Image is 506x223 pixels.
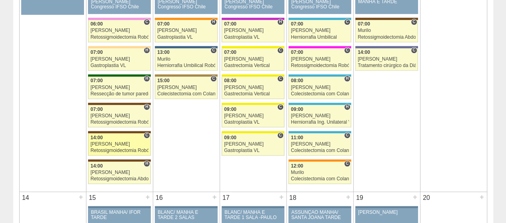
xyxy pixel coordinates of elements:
[355,48,418,71] a: C 14:00 [PERSON_NAME] Tratamento cirúrgico da Diástase do reto abdomem
[358,57,416,62] div: [PERSON_NAME]
[224,91,282,97] div: Gastrectomia Vertical
[157,91,215,97] div: Colecistectomia com Colangiografia VL
[478,192,485,202] div: +
[155,48,217,71] a: C 13:00 Murilo Herniorrafia Umbilical Robótica
[88,74,150,77] div: Key: Santa Maria
[291,107,303,112] span: 09:00
[224,49,236,55] span: 07:00
[224,85,282,90] div: [PERSON_NAME]
[90,113,148,118] div: [PERSON_NAME]
[344,160,350,167] span: Consultório
[90,148,148,153] div: Retossigmoidectomia Robótica
[224,135,236,140] span: 09:00
[90,163,103,169] span: 14:00
[224,78,236,83] span: 08:00
[291,78,303,83] span: 08:00
[358,28,416,33] div: Murilo
[88,46,150,48] div: Key: Bartira
[344,75,350,82] span: Hospital
[90,142,148,147] div: [PERSON_NAME]
[291,176,349,182] div: Colecistectomia com Colangiografia VL
[222,105,284,127] a: C 09:00 [PERSON_NAME] Gastroplastia VL
[291,49,303,55] span: 07:00
[88,159,150,162] div: Key: Santa Joana
[277,19,283,25] span: Hospital
[222,77,284,99] a: C 08:00 [PERSON_NAME] Gastrectomia Vertical
[355,20,418,42] a: C 07:00 Murilo Retossigmoidectomia Abdominal VL
[222,206,284,208] div: Key: Aviso
[288,133,351,156] a: C 11:00 [PERSON_NAME] Colecistectomia com Colangiografia VL
[288,162,351,184] a: C 12:00 Murilo Colecistectomia com Colangiografia VL
[291,170,349,175] div: Murilo
[90,120,148,125] div: Retossigmoidectomia Robótica
[288,74,351,77] div: Key: Neomater
[420,192,433,204] div: 20
[90,176,148,182] div: Retossigmoidectomia Abdominal VL
[224,28,282,33] div: [PERSON_NAME]
[144,192,151,202] div: +
[222,74,284,77] div: Key: Santa Rita
[222,131,284,133] div: Key: Santa Rita
[90,21,103,27] span: 06:00
[344,19,350,25] span: Consultório
[155,206,217,208] div: Key: Aviso
[153,192,166,204] div: 16
[291,210,348,220] div: ASSUNÇÃO MANHÃ/ SANTA JOANA TARDE
[412,192,418,202] div: +
[288,103,351,105] div: Key: Neomater
[210,47,216,53] span: Consultório
[157,21,170,27] span: 07:00
[157,85,215,90] div: [PERSON_NAME]
[90,63,148,68] div: Gastroplastia VL
[88,103,150,105] div: Key: Santa Joana
[157,28,215,33] div: [PERSON_NAME]
[157,57,215,62] div: Murilo
[222,103,284,105] div: Key: Santa Rita
[155,46,217,48] div: Key: São Luiz - Jabaquara
[344,104,350,110] span: Hospital
[88,18,150,20] div: Key: Albert Einstein
[358,210,415,215] div: [PERSON_NAME]
[90,49,103,55] span: 07:00
[222,48,284,71] a: C 07:00 [PERSON_NAME] Gastrectomia Vertical
[277,75,283,82] span: Consultório
[88,48,150,71] a: H 07:00 [PERSON_NAME] Gastroplastia VL
[291,113,349,118] div: [PERSON_NAME]
[90,35,148,40] div: Retossigmoidectomia Robótica
[355,18,418,20] div: Key: Santa Joana
[224,142,282,147] div: [PERSON_NAME]
[411,19,417,25] span: Consultório
[144,132,150,138] span: Consultório
[144,47,150,53] span: Hospital
[288,77,351,99] a: H 08:00 [PERSON_NAME] Colecistectomia com Colangiografia VL
[157,63,215,68] div: Herniorrafia Umbilical Robótica
[88,131,150,133] div: Key: Santa Joana
[224,113,282,118] div: [PERSON_NAME]
[86,192,99,204] div: 15
[155,20,217,42] a: H 07:00 [PERSON_NAME] Gastroplastia VL
[90,107,103,112] span: 07:00
[358,35,416,40] div: Retossigmoidectomia Abdominal VL
[344,47,350,53] span: Consultório
[345,192,352,202] div: +
[90,57,148,62] div: [PERSON_NAME]
[224,210,282,220] div: BLANC/ MANHÃ E TARDE 1 SALA -PAULO
[291,28,349,33] div: [PERSON_NAME]
[288,48,351,71] a: C 07:00 [PERSON_NAME] Retossigmoidectomia Robótica
[288,18,351,20] div: Key: Neomater
[277,47,283,53] span: Consultório
[224,63,282,68] div: Gastrectomia Vertical
[90,85,148,90] div: [PERSON_NAME]
[291,21,303,27] span: 07:00
[224,57,282,62] div: [PERSON_NAME]
[288,206,351,208] div: Key: Aviso
[291,91,349,97] div: Colecistectomia com Colangiografia VL
[355,206,418,208] div: Key: Aviso
[287,192,299,204] div: 18
[20,192,32,204] div: 14
[158,210,215,220] div: BLANC/ MANHÃ E TARDE 2 SALAS
[288,159,351,162] div: Key: São Luiz - SCS
[90,78,103,83] span: 07:00
[222,20,284,42] a: H 07:00 [PERSON_NAME] Gastroplastia VL
[224,35,282,40] div: Gastroplastia VL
